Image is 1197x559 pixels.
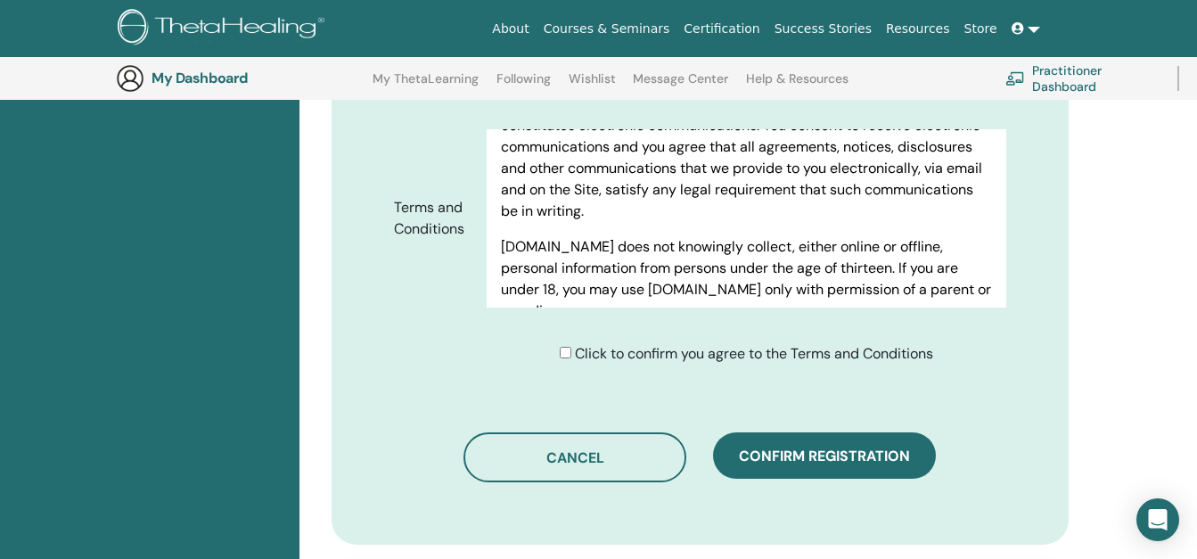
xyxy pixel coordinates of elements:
button: Confirm registration [713,432,936,479]
span: Cancel [546,448,604,467]
p: [DOMAIN_NAME] does not knowingly collect, either online or offline, personal information from per... [501,236,992,322]
span: Click to confirm you agree to the Terms and Conditions [575,344,933,363]
span: Confirm registration [739,447,910,465]
p: Visiting [DOMAIN_NAME] or sending emails to [DOMAIN_NAME] constitutes electronic communications. ... [501,94,992,222]
button: Cancel [463,432,686,482]
label: Terms and Conditions [381,191,488,246]
a: Certification [676,12,767,45]
h3: My Dashboard [152,70,330,86]
img: generic-user-icon.jpg [116,64,144,93]
img: chalkboard-teacher.svg [1005,71,1025,86]
a: Success Stories [767,12,879,45]
a: Following [496,71,551,100]
img: logo.png [118,9,331,49]
a: About [485,12,536,45]
div: Open Intercom Messenger [1136,498,1179,541]
a: Message Center [633,71,728,100]
a: Resources [879,12,957,45]
a: Store [957,12,1004,45]
a: Practitioner Dashboard [1005,59,1156,98]
a: Help & Resources [746,71,849,100]
a: Wishlist [569,71,616,100]
a: Courses & Seminars [537,12,677,45]
a: My ThetaLearning [373,71,479,100]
